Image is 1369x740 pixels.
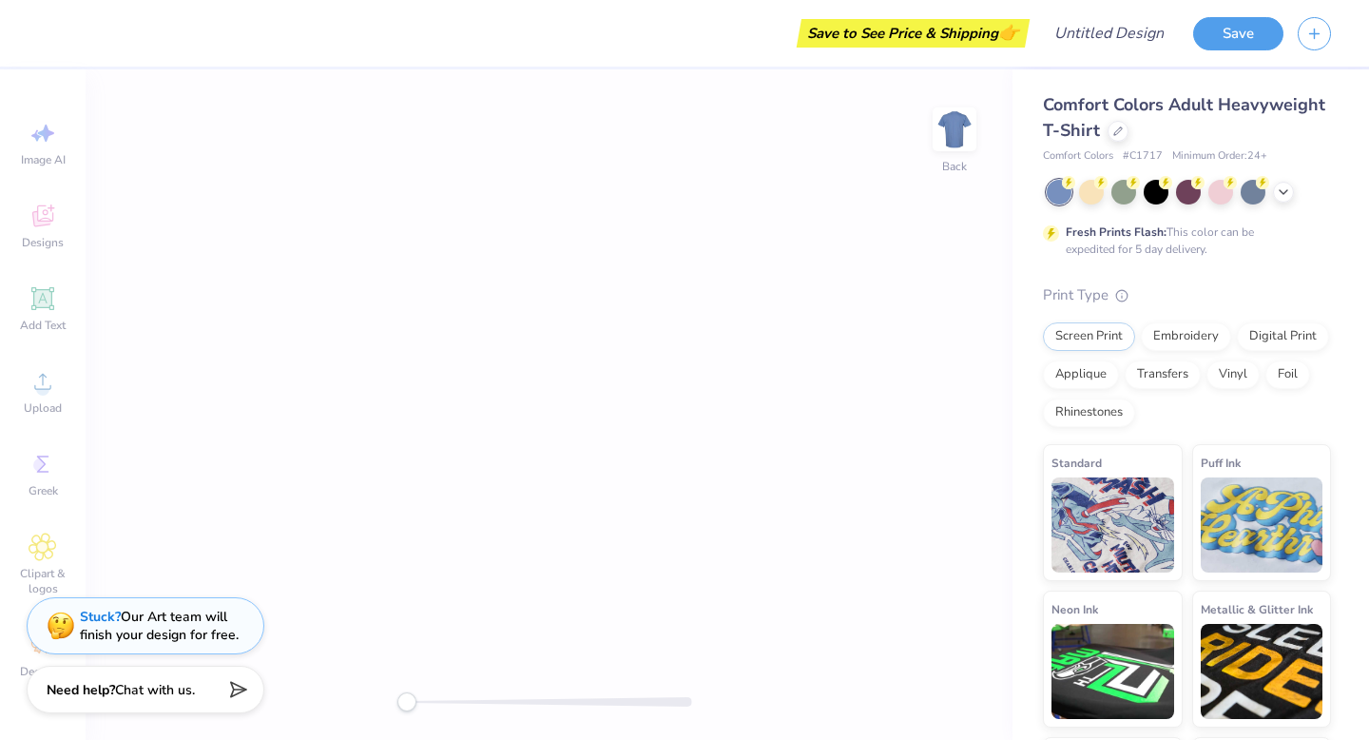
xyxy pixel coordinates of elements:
div: This color can be expedited for 5 day delivery. [1066,224,1300,258]
div: Foil [1265,360,1310,389]
img: Standard [1051,477,1174,573]
strong: Stuck? [80,608,121,626]
span: Chat with us. [115,681,195,699]
span: Standard [1051,453,1102,473]
span: Comfort Colors [1043,148,1113,165]
strong: Need help? [47,681,115,699]
span: Minimum Order: 24 + [1172,148,1267,165]
span: Neon Ink [1051,599,1098,619]
img: Back [935,110,974,148]
strong: Fresh Prints Flash: [1066,224,1167,240]
div: Transfers [1125,360,1201,389]
div: Save to See Price & Shipping [801,19,1025,48]
span: # C1717 [1123,148,1163,165]
div: Applique [1043,360,1119,389]
img: Neon Ink [1051,624,1174,719]
input: Untitled Design [1039,14,1179,52]
div: Digital Print [1237,322,1329,351]
img: Metallic & Glitter Ink [1201,624,1323,719]
span: Puff Ink [1201,453,1241,473]
div: Vinyl [1206,360,1260,389]
div: Our Art team will finish your design for free. [80,608,239,644]
div: Rhinestones [1043,399,1135,427]
div: Embroidery [1141,322,1231,351]
button: Save [1193,17,1283,50]
div: Screen Print [1043,322,1135,351]
span: Metallic & Glitter Ink [1201,599,1313,619]
span: 👉 [998,21,1019,44]
div: Back [942,158,967,175]
div: Print Type [1043,284,1331,306]
img: Puff Ink [1201,477,1323,573]
span: Comfort Colors Adult Heavyweight T-Shirt [1043,93,1325,142]
div: Accessibility label [397,692,416,711]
